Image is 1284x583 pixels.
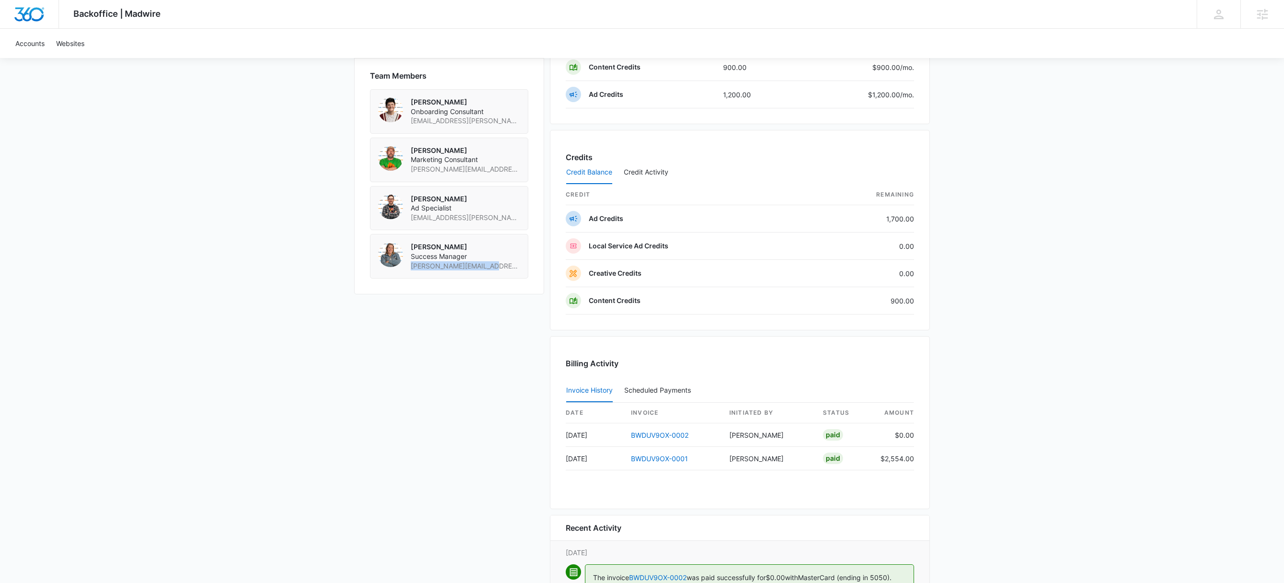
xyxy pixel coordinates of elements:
p: Local Service Ad Credits [589,241,668,251]
span: Success Manager [411,252,520,261]
th: credit [566,185,812,205]
button: Credit Activity [624,161,668,184]
img: Will Fritz [378,194,403,219]
span: Onboarding Consultant [411,107,520,117]
span: Team Members [370,70,427,82]
span: [PERSON_NAME][EMAIL_ADDRESS][DOMAIN_NAME] [411,164,520,174]
span: MasterCard (ending in 5050). [798,573,892,582]
div: Scheduled Payments [624,387,695,394]
span: The invoice [593,573,629,582]
p: Ad Credits [589,214,623,223]
a: BWDUV9OX-0002 [631,431,689,439]
td: [DATE] [566,423,623,447]
th: date [566,403,623,423]
p: $900.00 [869,62,914,72]
span: /mo. [900,91,914,99]
p: Ad Credits [589,90,623,99]
div: Paid [823,453,843,464]
td: 1,700.00 [812,205,914,233]
span: $0.00 [766,573,785,582]
img: Justin Zochniak [378,146,403,171]
div: Paid [823,429,843,441]
td: 0.00 [812,233,914,260]
button: Invoice History [566,379,613,402]
span: /mo. [900,63,914,71]
th: status [815,403,873,423]
td: $2,554.00 [873,447,914,470]
td: 0.00 [812,260,914,287]
img: Sam Coduto [378,242,403,267]
td: 900.00 [812,287,914,315]
span: with [785,573,798,582]
th: amount [873,403,914,423]
span: [EMAIL_ADDRESS][PERSON_NAME][DOMAIN_NAME] [411,116,520,126]
span: Ad Specialist [411,203,520,213]
a: Accounts [10,29,50,58]
a: BWDUV9OX-0002 [629,573,687,582]
h3: Credits [566,152,593,163]
td: $0.00 [873,423,914,447]
p: Content Credits [589,296,641,305]
p: [PERSON_NAME] [411,194,520,204]
th: Initiated By [722,403,815,423]
img: Eryn Anderson [378,97,403,122]
a: BWDUV9OX-0001 [631,455,688,463]
p: $1,200.00 [868,90,914,100]
td: [PERSON_NAME] [722,447,815,470]
p: [PERSON_NAME] [411,242,520,252]
td: 1,200.00 [715,81,797,108]
a: Websites [50,29,90,58]
h3: Billing Activity [566,358,914,369]
td: [DATE] [566,447,623,470]
span: [PERSON_NAME][EMAIL_ADDRESS][PERSON_NAME][DOMAIN_NAME] [411,261,520,271]
button: Credit Balance [566,161,612,184]
p: Content Credits [589,62,641,72]
td: 900.00 [715,54,797,81]
p: [PERSON_NAME] [411,97,520,107]
td: [PERSON_NAME] [722,423,815,447]
th: Remaining [812,185,914,205]
h6: Recent Activity [566,522,621,534]
p: [DATE] [566,548,914,558]
span: Marketing Consultant [411,155,520,164]
span: was paid successfully for [687,573,766,582]
p: Creative Credits [589,268,642,278]
span: Backoffice | Madwire [73,9,161,19]
th: invoice [623,403,722,423]
p: [PERSON_NAME] [411,146,520,155]
span: [EMAIL_ADDRESS][PERSON_NAME][DOMAIN_NAME] [411,213,520,222]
